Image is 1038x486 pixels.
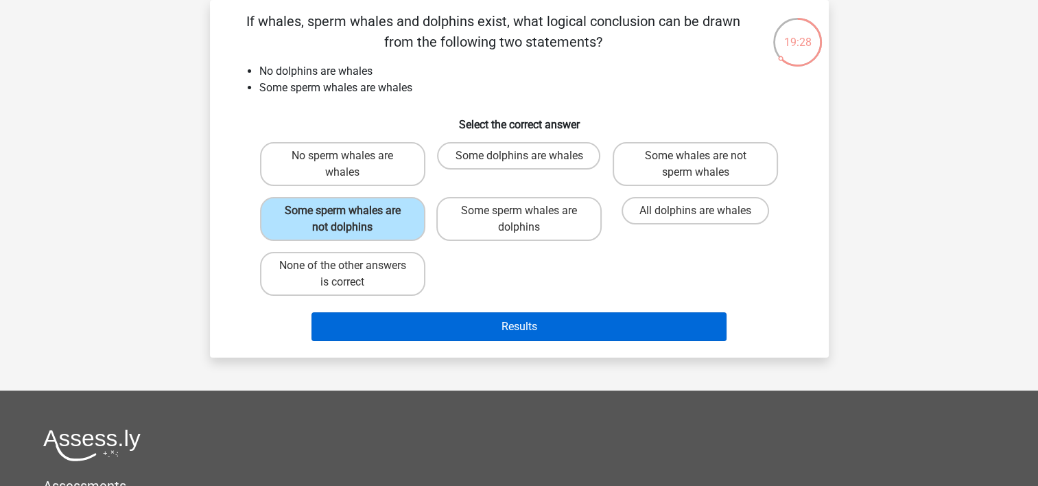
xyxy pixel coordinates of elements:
div: 19:28 [772,16,823,51]
li: Some sperm whales are whales [259,80,807,96]
label: Some dolphins are whales [437,142,600,170]
button: Results [311,312,727,341]
li: No dolphins are whales [259,63,807,80]
label: Some sperm whales are dolphins [436,197,602,241]
p: If whales, sperm whales and dolphins exist, what logical conclusion can be drawn from the followi... [232,11,755,52]
label: Some sperm whales are not dolphins [260,197,425,241]
label: Some whales are not sperm whales [613,142,778,186]
img: Assessly logo [43,429,141,461]
h6: Select the correct answer [232,107,807,131]
label: All dolphins are whales [622,197,769,224]
label: None of the other answers is correct [260,252,425,296]
label: No sperm whales are whales [260,142,425,186]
